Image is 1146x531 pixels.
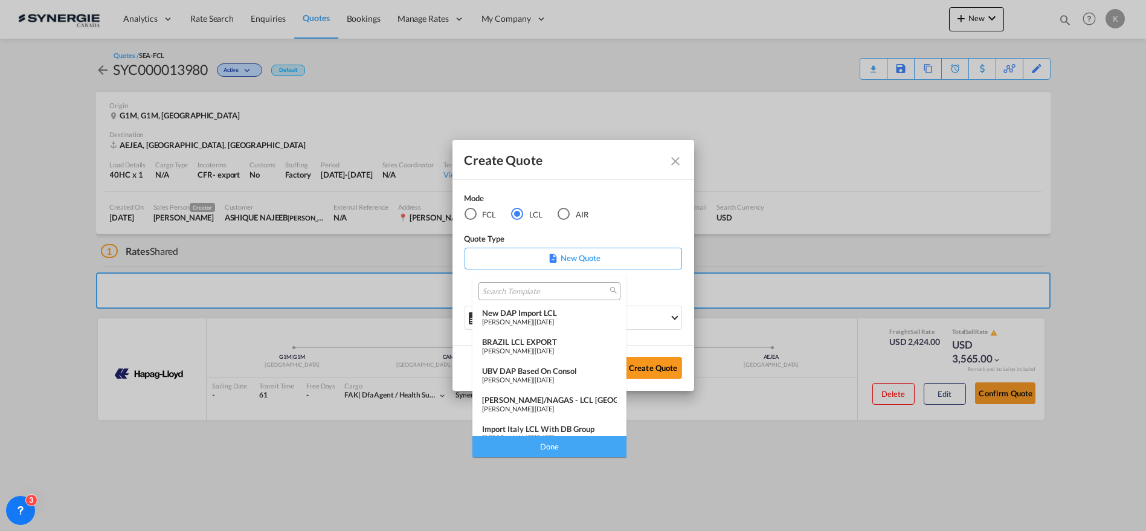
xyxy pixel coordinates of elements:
span: [PERSON_NAME] [482,376,533,384]
md-icon: icon-magnify [609,286,618,295]
span: [PERSON_NAME] [482,405,533,413]
span: [PERSON_NAME] [482,347,533,355]
span: [DATE] [535,376,554,384]
div: | [482,318,617,326]
input: Search Template [482,286,607,297]
div: | [482,376,617,384]
div: UBV DAP based on Consol [482,366,617,376]
div: [PERSON_NAME]/NAGAS - LCL [GEOGRAPHIC_DATA] [482,395,617,405]
div: | [482,405,617,413]
div: | [482,434,617,442]
span: [PERSON_NAME] [482,318,533,326]
span: [DATE] [535,405,554,413]
span: [DATE] [535,347,554,355]
div: | [482,347,617,355]
div: Done [472,436,626,457]
span: [DATE] [535,434,554,442]
span: [PERSON_NAME] [482,434,533,442]
div: Import italy LCL with DB Group [482,424,617,434]
span: [DATE] [535,318,554,326]
div: BRAZIL LCL EXPORT [482,337,617,347]
div: New DAP Import LCL [482,308,617,318]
